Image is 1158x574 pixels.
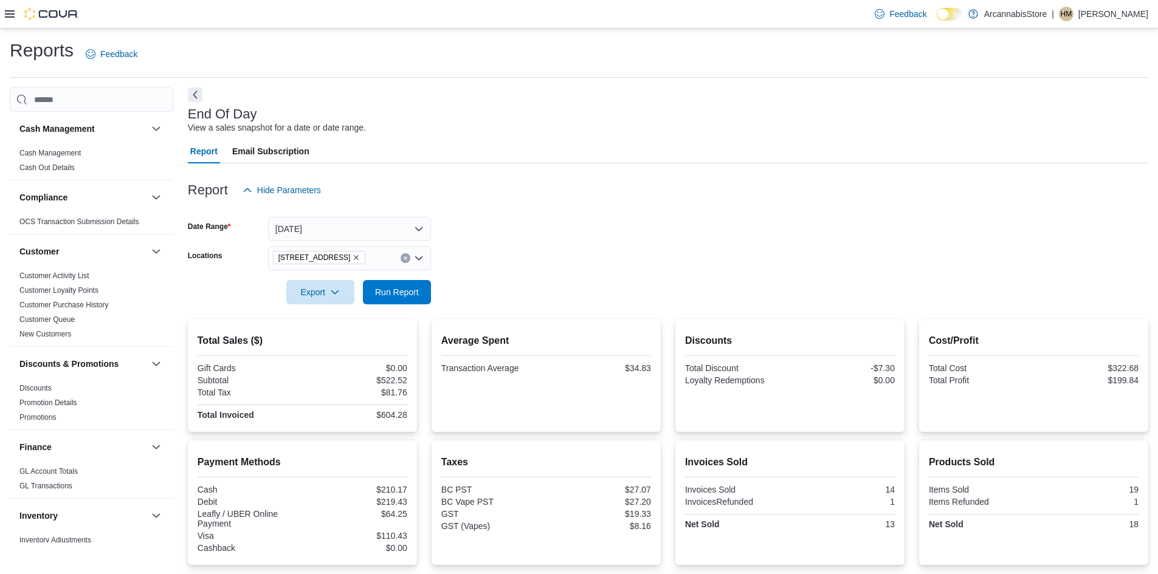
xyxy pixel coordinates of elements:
[1061,7,1072,21] span: HM
[24,8,79,20] img: Cova
[10,146,173,180] div: Cash Management
[198,363,300,373] div: Gift Cards
[792,485,895,494] div: 14
[1036,519,1139,529] div: 18
[685,485,788,494] div: Invoices Sold
[548,363,651,373] div: $34.83
[305,485,407,494] div: $210.17
[238,178,326,202] button: Hide Parameters
[305,375,407,385] div: $522.52
[149,190,164,205] button: Compliance
[19,217,139,226] a: OCS Transaction Submission Details
[188,183,228,197] h3: Report
[1059,7,1074,21] div: Henrique Merzari
[149,508,164,523] button: Inventory
[1036,485,1139,494] div: 19
[305,388,407,397] div: $81.76
[198,375,300,385] div: Subtotal
[19,271,89,281] span: Customer Activity List
[188,251,222,261] label: Locations
[889,8,926,20] span: Feedback
[19,123,146,135] button: Cash Management
[792,375,895,385] div: $0.00
[10,214,173,234] div: Compliance
[19,329,71,339] span: New Customers
[19,191,67,203] h3: Compliance
[198,333,407,348] h2: Total Sales ($)
[188,107,257,121] h3: End Of Day
[188,121,366,134] div: View a sales snapshot for a date or date range.
[19,245,59,258] h3: Customer
[10,381,173,429] div: Discounts & Promotions
[929,485,1032,494] div: Items Sold
[198,531,300,541] div: Visa
[19,330,71,338] a: New Customers
[792,497,895,507] div: 1
[19,466,78,476] span: GL Account Totals
[257,184,321,196] span: Hide Parameters
[441,485,544,494] div: BC PST
[19,398,77,408] span: Promotion Details
[188,87,202,102] button: Next
[305,509,407,519] div: $64.25
[548,521,651,531] div: $8.16
[305,543,407,553] div: $0.00
[929,497,1032,507] div: Items Refunded
[305,363,407,373] div: $0.00
[19,163,75,172] a: Cash Out Details
[929,333,1139,348] h2: Cost/Profit
[375,286,419,298] span: Run Report
[19,315,75,324] a: Customer Queue
[984,7,1047,21] p: ArcannabisStore
[198,410,254,420] strong: Total Invoiced
[19,245,146,258] button: Customer
[10,38,74,63] h1: Reports
[19,413,57,422] a: Promotions
[19,285,98,295] span: Customer Loyalty Points
[19,149,81,157] a: Cash Management
[19,467,78,476] a: GL Account Totals
[273,251,366,264] span: 2267 Kingsway - 450548
[19,536,91,544] a: Inventory Adjustments
[10,464,173,498] div: Finance
[19,510,146,522] button: Inventory
[149,357,164,371] button: Discounts & Promotions
[19,510,58,522] h3: Inventory
[1036,363,1139,373] div: $322.68
[305,497,407,507] div: $219.43
[685,455,895,470] h2: Invoices Sold
[19,384,52,392] a: Discounts
[792,363,895,373] div: -$7.30
[19,123,95,135] h3: Cash Management
[19,301,109,309] a: Customer Purchase History
[19,398,77,407] a: Promotion Details
[19,481,72,491] span: GL Transactions
[401,253,410,263] button: Clear input
[286,280,354,304] button: Export
[685,497,788,507] div: InvoicesRefunded
[19,272,89,280] a: Customer Activity List
[1052,7,1054,21] p: |
[19,441,146,453] button: Finance
[441,333,651,348] h2: Average Spent
[441,363,544,373] div: Transaction Average
[10,268,173,346] div: Customer
[792,519,895,529] div: 13
[19,217,139,227] span: OCS Transaction Submission Details
[198,509,300,528] div: Leafly / UBER Online Payment
[929,375,1032,385] div: Total Profit
[198,485,300,494] div: Cash
[198,497,300,507] div: Debit
[19,148,81,158] span: Cash Management
[198,543,300,553] div: Cashback
[353,254,360,261] button: Remove 2267 Kingsway - 450548 from selection in this group
[100,48,137,60] span: Feedback
[294,280,347,304] span: Export
[19,441,52,453] h3: Finance
[441,521,544,531] div: GST (Vapes)
[685,333,895,348] h2: Discounts
[685,363,788,373] div: Total Discount
[305,410,407,420] div: $604.28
